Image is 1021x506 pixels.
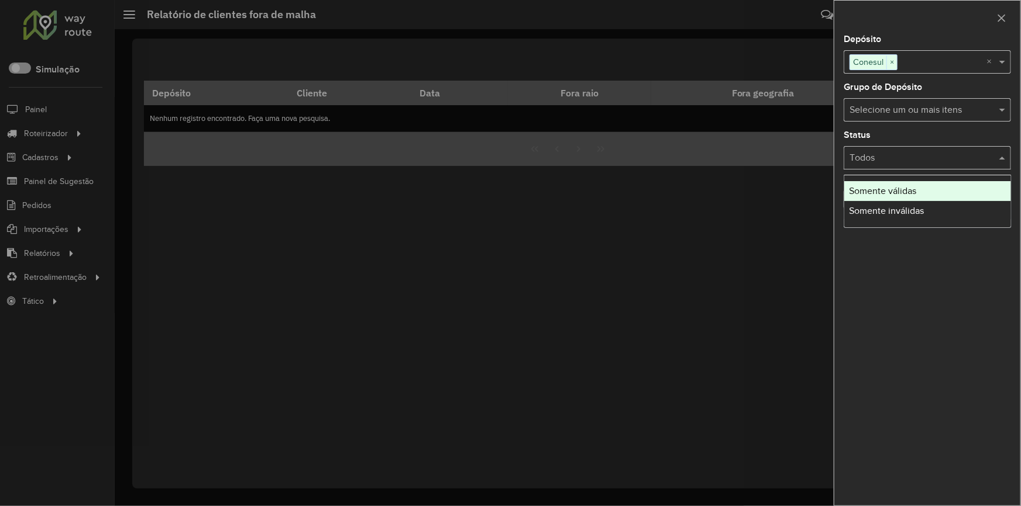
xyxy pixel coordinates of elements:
[986,55,996,69] span: Clear all
[844,80,922,94] label: Grupo de Depósito
[849,206,924,216] span: Somente inválidas
[844,128,871,142] label: Status
[844,32,881,46] label: Depósito
[844,175,1011,228] ng-dropdown-panel: Options list
[849,186,916,196] span: Somente válidas
[886,56,897,70] span: ×
[850,55,886,69] span: Conesul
